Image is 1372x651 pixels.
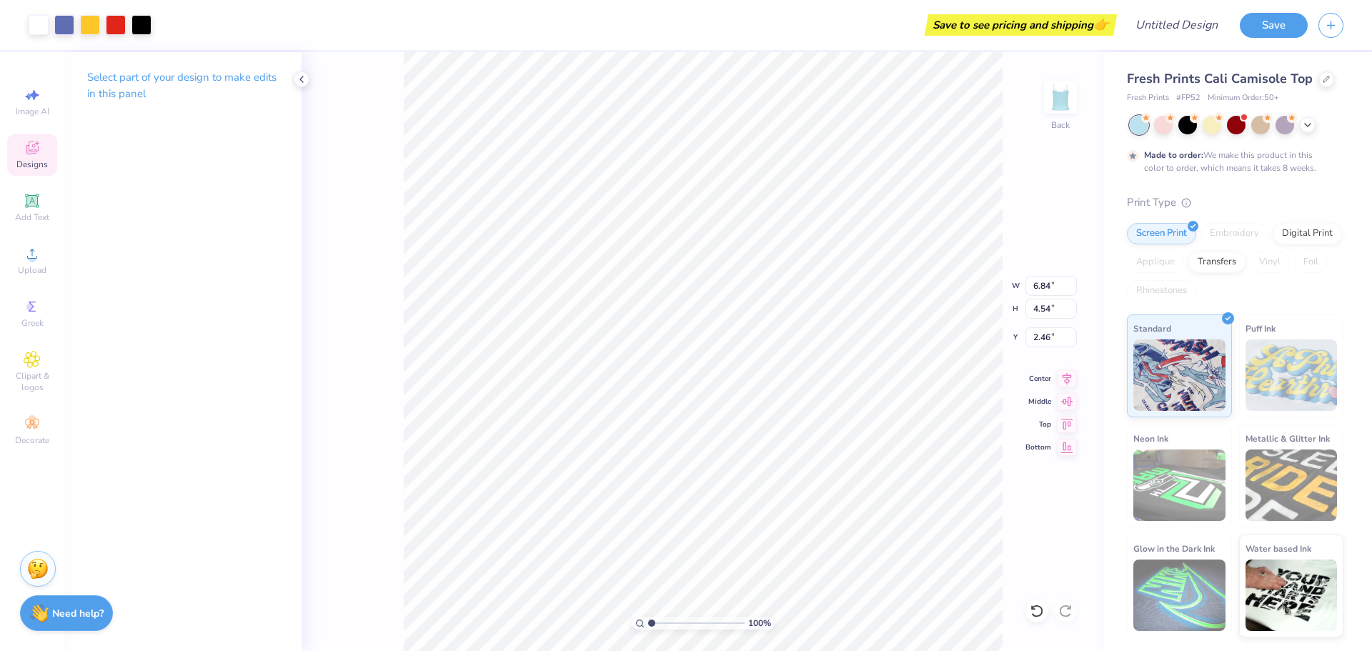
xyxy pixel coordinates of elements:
[1133,321,1171,336] span: Standard
[1144,149,1320,174] div: We make this product in this color to order, which means it takes 8 weeks.
[1133,339,1226,411] img: Standard
[1046,83,1075,111] img: Back
[1051,119,1070,131] div: Back
[16,159,48,170] span: Designs
[1127,280,1196,302] div: Rhinestones
[1127,70,1313,87] span: Fresh Prints Cali Camisole Top
[15,434,49,446] span: Decorate
[1246,431,1330,446] span: Metallic & Glitter Ink
[1246,321,1276,336] span: Puff Ink
[1250,252,1290,273] div: Vinyl
[52,607,104,620] strong: Need help?
[1093,16,1109,33] span: 👉
[1133,560,1226,631] img: Glow in the Dark Ink
[1133,431,1168,446] span: Neon Ink
[1176,92,1200,104] span: # FP52
[1025,397,1051,407] span: Middle
[1133,449,1226,521] img: Neon Ink
[1246,560,1338,631] img: Water based Ink
[1127,92,1169,104] span: Fresh Prints
[1124,11,1229,39] input: Untitled Design
[1246,541,1311,556] span: Water based Ink
[7,370,57,393] span: Clipart & logos
[1294,252,1328,273] div: Foil
[1127,252,1184,273] div: Applique
[928,14,1113,36] div: Save to see pricing and shipping
[15,212,49,223] span: Add Text
[1025,419,1051,429] span: Top
[1025,374,1051,384] span: Center
[748,617,771,630] span: 100 %
[1127,194,1343,211] div: Print Type
[87,69,279,102] p: Select part of your design to make edits in this panel
[1144,149,1203,161] strong: Made to order:
[1208,92,1279,104] span: Minimum Order: 50 +
[16,106,49,117] span: Image AI
[1200,223,1268,244] div: Embroidery
[1188,252,1246,273] div: Transfers
[1133,541,1215,556] span: Glow in the Dark Ink
[1246,449,1338,521] img: Metallic & Glitter Ink
[1127,223,1196,244] div: Screen Print
[1246,339,1338,411] img: Puff Ink
[1273,223,1342,244] div: Digital Print
[1025,442,1051,452] span: Bottom
[1240,13,1308,38] button: Save
[18,264,46,276] span: Upload
[21,317,44,329] span: Greek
